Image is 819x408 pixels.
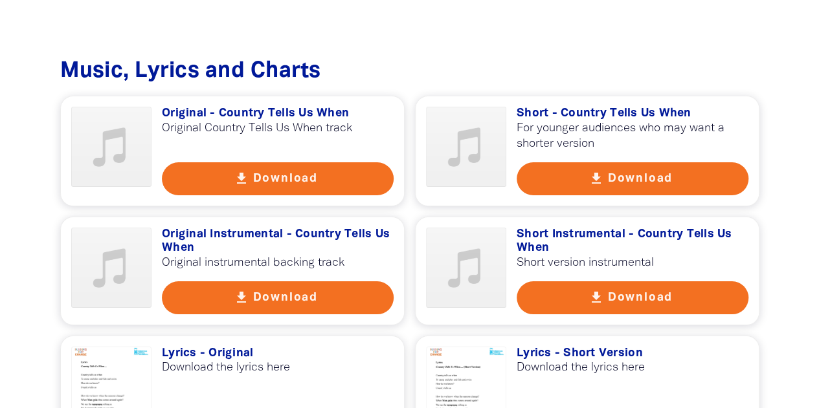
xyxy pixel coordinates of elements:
[517,281,748,314] button: get_app Download
[589,290,604,305] i: get_app
[234,171,249,186] i: get_app
[162,228,394,255] h3: Original Instrumental - Country Tells Us When
[234,290,249,305] i: get_app
[162,162,394,195] button: get_app Download
[60,61,321,81] span: Music, Lyrics and Charts
[517,228,748,255] h3: Short Instrumental - Country Tells Us When
[517,162,748,195] button: get_app Download
[517,347,748,361] h3: Lyrics - Short Version
[162,107,394,121] h3: Original - Country Tells Us When
[162,347,394,361] h3: Lyrics - Original
[517,107,748,121] h3: Short - Country Tells Us When
[162,281,394,314] button: get_app Download
[589,171,604,186] i: get_app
